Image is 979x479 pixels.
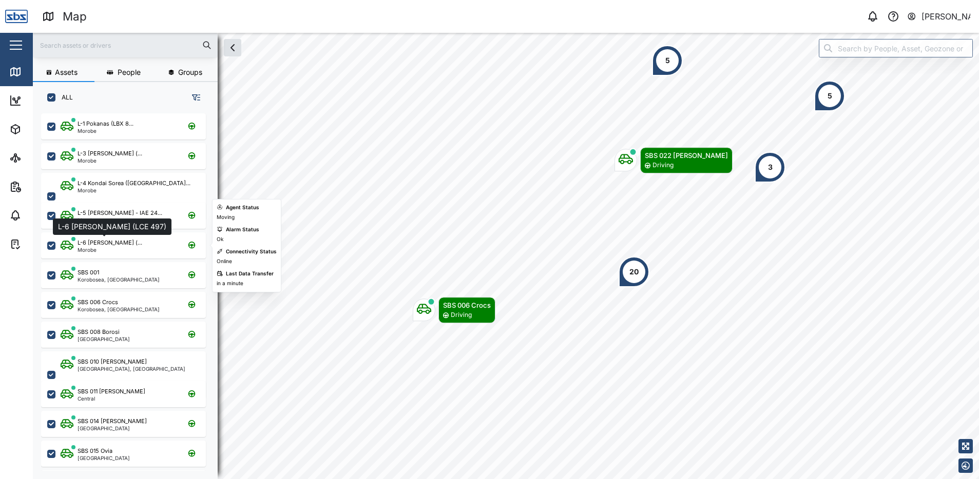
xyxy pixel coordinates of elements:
div: Reports [27,181,62,192]
div: Morobe [78,247,142,252]
div: Morobe [78,217,162,223]
div: grid [41,110,217,471]
div: Sites [27,152,51,164]
div: Morobe [78,188,190,193]
div: Dashboard [27,95,73,106]
div: [PERSON_NAME] [922,10,971,23]
div: SBS 001 [78,268,99,277]
div: Alarm Status [226,226,259,234]
div: in a minute [217,280,243,288]
div: L-5 [PERSON_NAME] - IAE 24... [78,209,162,217]
span: Groups [178,69,202,76]
div: Assets [27,124,59,135]
div: Map marker [814,81,845,111]
div: Tasks [27,238,55,250]
div: Korobosea, [GEOGRAPHIC_DATA] [78,307,160,312]
div: L-4 Kondai Sorea ([GEOGRAPHIC_DATA]... [78,179,190,188]
div: SBS 015 Ovia [78,447,112,455]
div: 5 [665,55,670,66]
div: Agent Status [226,204,259,212]
input: Search by People, Asset, Geozone or Place [819,39,973,57]
div: SBS 010 [PERSON_NAME] [78,357,147,366]
div: Map marker [615,147,733,173]
div: SBS 006 Crocs [78,298,118,307]
div: Online [217,257,232,266]
div: Map [63,8,87,26]
div: SBS 014 [PERSON_NAME] [78,417,147,426]
img: Main Logo [5,5,28,28]
input: Search assets or drivers [39,37,212,53]
div: [GEOGRAPHIC_DATA] [78,426,147,431]
div: 20 [629,266,639,277]
button: [PERSON_NAME] [907,9,971,24]
div: L-3 [PERSON_NAME] (... [78,149,142,158]
canvas: Map [33,33,979,479]
label: ALL [55,93,73,102]
span: Assets [55,69,78,76]
div: L-1 Pokanas (LBX 8... [78,119,133,128]
span: People [118,69,141,76]
div: Moving [217,213,235,222]
div: L-6 [PERSON_NAME] (... [78,238,142,247]
div: SBS 006 Crocs [443,300,491,310]
div: Morobe [78,158,142,163]
div: Map marker [619,256,649,287]
div: 5 [828,90,832,102]
div: Connectivity Status [226,248,277,256]
div: [GEOGRAPHIC_DATA], [GEOGRAPHIC_DATA] [78,366,185,371]
div: 3 [768,162,773,173]
div: Map marker [652,45,683,76]
div: Central [78,396,145,401]
div: Map marker [755,152,785,183]
div: [GEOGRAPHIC_DATA] [78,336,130,342]
div: Alarms [27,210,59,221]
div: [GEOGRAPHIC_DATA] [78,455,130,461]
div: Map [27,66,50,77]
div: Ok [217,235,223,244]
div: Korobosea, [GEOGRAPHIC_DATA] [78,277,160,282]
div: Driving [652,161,674,170]
div: Driving [451,310,472,320]
div: SBS 008 Borosi [78,328,120,336]
div: Morobe [78,128,133,133]
div: SBS 011 [PERSON_NAME] [78,387,145,396]
div: Last Data Transfer [226,270,274,278]
div: SBS 022 [PERSON_NAME] [645,150,728,161]
div: Map marker [413,297,495,323]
